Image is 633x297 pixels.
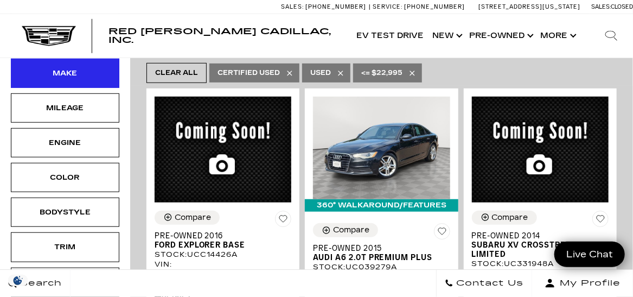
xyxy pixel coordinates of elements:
[369,4,468,10] a: Service: [PHONE_NUMBER]
[11,268,119,297] div: FueltypeFueltype
[38,67,92,79] div: Make
[373,3,402,10] span: Service:
[313,97,450,199] img: 2015 Audi A6 2.0T Premium Plus
[472,231,609,259] a: Pre-Owned 2014Subaru XV Crosstrek Limited
[155,260,291,279] div: VIN: [US_VEHICLE_IDENTIFICATION_NUMBER]
[5,275,30,286] section: Click to Open Cookie Consent Modal
[108,26,331,45] span: Red [PERSON_NAME] Cadillac, Inc.
[313,244,442,253] span: Pre-Owned 2015
[555,276,621,291] span: My Profile
[155,97,291,203] img: 2016 Ford Explorer Base
[38,206,92,218] div: Bodystyle
[275,211,291,231] button: Save Vehicle
[155,66,198,80] span: Clear All
[472,97,609,203] img: 2014 Subaru XV Crosstrek Limited
[554,242,625,267] a: Live Chat
[11,59,119,88] div: MakeMake
[472,211,537,225] button: Compare Vehicle
[434,223,450,244] button: Save Vehicle
[22,26,76,46] img: Cadillac Dark Logo with Cadillac White Text
[155,231,291,250] a: Pre-Owned 2016Ford Explorer Base
[352,14,428,58] a: EV Test Drive
[472,269,609,288] div: VIN: [US_VEHICLE_IDENTIFICATION_NUMBER]
[11,93,119,123] div: MileageMileage
[472,259,609,269] div: Stock : UC331948A
[305,199,458,211] div: 360° WalkAround/Features
[38,241,92,253] div: Trim
[11,198,119,227] div: BodystyleBodystyle
[492,213,528,223] div: Compare
[313,253,442,262] span: Audi A6 2.0T Premium Plus
[465,14,536,58] a: Pre-Owned
[155,231,283,241] span: Pre-Owned 2016
[305,3,366,10] span: [PHONE_NUMBER]
[313,244,450,262] a: Pre-Owned 2015Audi A6 2.0T Premium Plus
[333,225,369,235] div: Compare
[281,4,369,10] a: Sales: [PHONE_NUMBER]
[155,211,220,225] button: Compare Vehicle
[592,211,609,231] button: Save Vehicle
[472,241,600,259] span: Subaru XV Crosstrek Limited
[155,250,291,260] div: Stock : UCC14426A
[38,172,92,184] div: Color
[313,262,450,272] div: Stock : UC039279A
[453,276,523,291] span: Contact Us
[11,128,119,157] div: EngineEngine
[155,241,283,250] span: Ford Explorer Base
[281,3,304,10] span: Sales:
[404,3,465,10] span: [PHONE_NUMBER]
[175,213,211,223] div: Compare
[472,231,600,241] span: Pre-Owned 2014
[532,270,633,297] button: Open user profile menu
[561,248,618,261] span: Live Chat
[428,14,465,58] a: New
[108,27,341,45] a: Red [PERSON_NAME] Cadillac, Inc.
[11,232,119,262] div: TrimTrim
[218,66,280,80] span: Certified Used
[436,270,532,297] a: Contact Us
[310,66,331,80] span: Used
[611,3,633,10] span: Closed
[591,3,611,10] span: Sales:
[5,275,30,286] img: Opt-Out Icon
[478,3,580,10] a: [STREET_ADDRESS][US_STATE]
[361,66,402,80] span: <= $22,995
[17,276,62,291] span: Search
[536,14,579,58] button: More
[38,102,92,114] div: Mileage
[11,163,119,192] div: ColorColor
[38,137,92,149] div: Engine
[313,223,378,237] button: Compare Vehicle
